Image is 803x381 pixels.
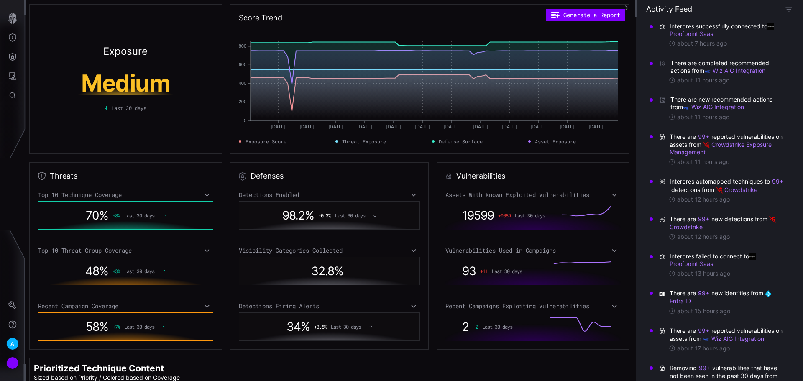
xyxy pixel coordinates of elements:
span: Last 30 days [124,324,154,330]
time: about 17 hours ago [677,345,730,352]
img: CrowdStrike Falcon [716,187,723,194]
div: Assets With Known Exploited Vulnerabilities [445,191,621,199]
img: Azure AD [765,290,772,297]
text: 0 [244,118,246,123]
span: 48 % [85,264,108,278]
span: Last 30 days [124,268,154,274]
text: [DATE] [415,124,430,129]
img: Proofpoint SaaS [767,23,774,30]
h2: Vulnerabilities [456,171,505,181]
text: 600 [239,62,246,67]
span: 70 % [86,208,108,222]
span: Last 30 days [482,324,512,330]
span: Last 30 days [331,324,361,330]
span: Last 30 days [335,212,365,218]
text: [DATE] [589,124,604,129]
span: There are completed recommended actions from [670,59,785,74]
text: [DATE] [444,124,459,129]
span: Interpres failed to connect to [670,253,785,268]
div: Detections Enabled [239,191,420,199]
span: There are new detections from [670,215,785,231]
h2: Score Trend [239,13,282,23]
span: Exposure Score [246,138,286,145]
span: A [10,340,14,348]
span: Last 30 days [124,212,154,218]
button: 99+ [772,177,784,186]
time: about 12 hours ago [677,233,730,240]
span: Threat Exposure [342,138,386,145]
button: Generate a Report [546,9,625,21]
span: + 7 % [113,324,120,330]
img: Wiz [703,336,710,343]
text: [DATE] [271,124,286,129]
img: CrowdStrike Falcon [769,216,776,223]
span: There are reported vulnerabilities on assets from [670,327,785,343]
time: about 11 hours ago [677,113,729,121]
div: Detections Firing Alerts [239,302,420,310]
img: Wiz [683,105,690,111]
a: Proofpoint Saas [670,23,776,37]
time: about 13 hours ago [677,270,730,277]
span: 93 [462,264,476,278]
span: + 11 [480,268,488,274]
div: Vulnerabilities Used in Campaigns [445,247,621,254]
h4: Activity Feed [646,4,692,14]
a: Wiz AIG Integration [704,67,765,74]
span: 19599 [462,208,494,222]
h2: Prioritized Technique Content [34,363,625,374]
text: [DATE] [358,124,372,129]
img: Crowdstrike Falcon Spotlight Devices [703,142,710,148]
text: 200 [239,99,246,104]
text: [DATE] [531,124,546,129]
button: 99+ [698,133,710,141]
text: 400 [239,81,246,86]
span: 34 % [286,320,310,334]
time: about 12 hours ago [677,196,730,203]
text: 800 [239,43,246,49]
h1: Medium [47,72,204,95]
text: [DATE] [560,124,575,129]
span: There are reported vulnerabilities on assets from [670,133,785,156]
h2: Threats [50,171,77,181]
a: Crowdstrike [716,186,757,193]
img: Proofpoint SaaS [749,253,756,260]
span: 58 % [86,320,108,334]
time: about 15 hours ago [677,307,730,315]
span: Defense Surface [439,138,483,145]
span: 2 [462,320,469,334]
span: + 9089 [498,212,511,218]
button: A [0,334,25,353]
a: Wiz AIG Integration [703,335,764,342]
span: -2 [473,324,478,330]
span: Asset Exposure [535,138,576,145]
a: Crowdstrike Exposure Management [670,141,773,156]
span: -0.3 % [318,212,331,218]
div: Recent Campaigns Exploiting Vulnerabilities [445,302,621,310]
a: Wiz AIG Integration [683,103,744,110]
span: + 3 % [113,268,120,274]
time: about 7 hours ago [677,40,727,47]
span: Last 30 days [111,104,146,112]
div: Visibility Categories Collected [239,247,420,254]
span: + 3.5 % [314,324,327,330]
button: 99+ [698,215,710,223]
text: [DATE] [473,124,488,129]
button: 99+ [698,289,710,297]
span: Last 30 days [515,212,545,218]
span: There are new recommended actions from [670,96,785,111]
span: Interpres successfully connected to [670,23,785,38]
text: [DATE] [502,124,517,129]
span: There are new identities from [670,289,785,305]
span: + 8 % [113,212,120,218]
span: Last 30 days [492,268,522,274]
a: Proofpoint Saas [670,253,757,267]
img: Wiz [704,68,711,74]
time: about 11 hours ago [677,77,729,84]
div: Recent Campaign Coverage [38,302,213,310]
text: [DATE] [329,124,343,129]
button: 99+ [698,327,710,335]
div: Top 10 Technique Coverage [38,191,213,199]
text: [DATE] [386,124,401,129]
time: about 11 hours ago [677,158,729,166]
text: [DATE] [300,124,315,129]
